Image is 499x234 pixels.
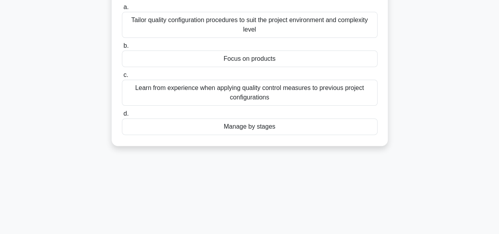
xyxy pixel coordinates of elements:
[123,4,129,10] span: a.
[123,110,129,117] span: d.
[122,80,378,106] div: Learn from experience when applying quality control measures to previous project configurations
[122,118,378,135] div: Manage by stages
[122,12,378,38] div: Tailor quality configuration procedures to suit the project environment and complexity level
[122,51,378,67] div: Focus on products
[123,71,128,78] span: c.
[123,42,129,49] span: b.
